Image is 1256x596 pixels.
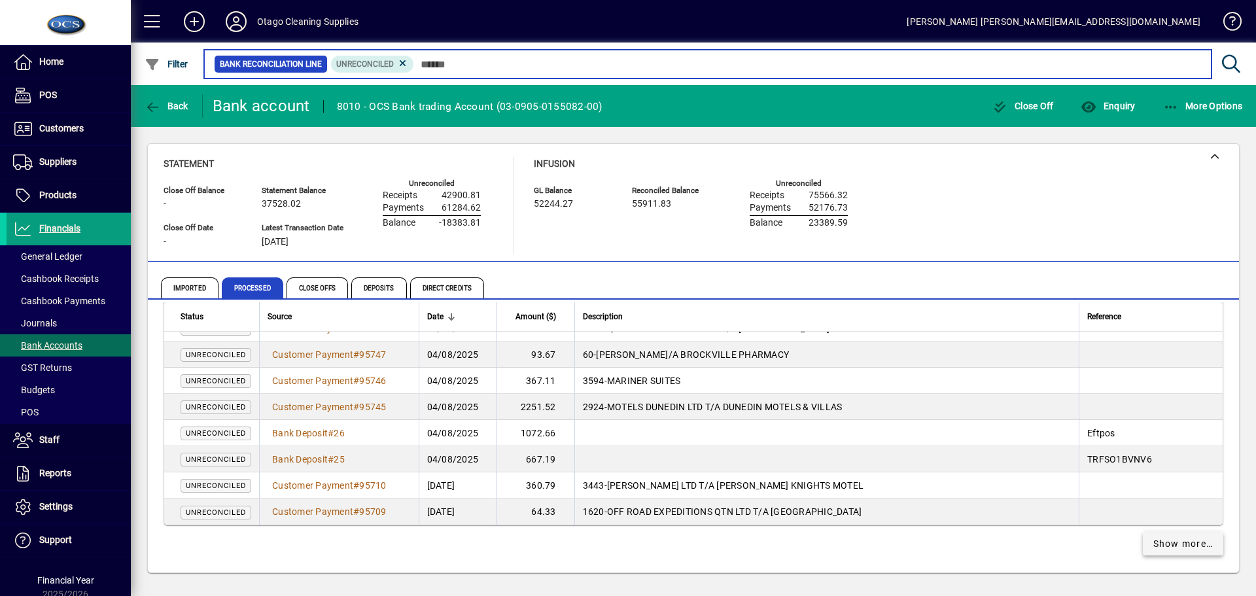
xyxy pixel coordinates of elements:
[272,402,353,412] span: Customer Payment
[604,376,607,386] span: -
[1153,537,1213,551] span: Show more…
[353,349,359,360] span: #
[496,368,574,394] td: 367.11
[409,179,455,188] label: Unreconciled
[7,179,131,212] a: Products
[272,376,353,386] span: Customer Payment
[359,349,386,360] span: 95747
[607,506,862,517] span: OFF ROAD EXPEDITIONS QTN LTD T/A [GEOGRAPHIC_DATA]
[7,424,131,457] a: Staff
[7,457,131,490] a: Reports
[141,94,192,118] button: Back
[632,199,671,209] span: 55911.83
[215,10,257,33] button: Profile
[351,277,407,298] span: Deposits
[607,402,843,412] span: MOTELS DUNEDIN LTD T/A DUNEDIN MOTELS & VILLAS
[7,334,131,357] a: Bank Accounts
[164,186,242,195] span: Close Off Balance
[750,218,782,228] span: Balance
[262,237,288,247] span: [DATE]
[750,203,791,213] span: Payments
[7,245,131,268] a: General Ledger
[604,506,607,517] span: -
[607,323,830,334] span: QUEENS PARK MOTEL LTD T/A [GEOGRAPHIC_DATA]
[272,480,353,491] span: Customer Payment
[220,58,322,71] span: Bank Reconciliation Line
[583,376,604,386] span: 3594
[331,56,414,73] mat-chip: Reconciliation Status: Unreconciled
[1143,532,1224,555] a: Show more…
[334,428,345,438] span: 26
[181,309,203,324] span: Status
[186,403,246,412] span: Unreconciled
[442,203,481,213] span: 61284.62
[268,309,292,324] span: Source
[39,468,71,478] span: Reports
[607,480,863,491] span: [PERSON_NAME] LTD T/A [PERSON_NAME] KNIGHTS MOTEL
[141,52,192,76] button: Filter
[13,296,105,306] span: Cashbook Payments
[353,402,359,412] span: #
[353,323,359,334] span: #
[383,190,417,201] span: Receipts
[186,508,246,517] span: Unreconciled
[7,524,131,557] a: Support
[596,349,789,360] span: [PERSON_NAME]/A BROCKVILLE PHARMACY
[7,46,131,79] a: Home
[272,454,328,465] span: Bank Deposit
[7,357,131,379] a: GST Returns
[268,478,391,493] a: Customer Payment#95710
[334,454,345,465] span: 25
[13,273,99,284] span: Cashbook Receipts
[496,499,574,525] td: 64.33
[272,323,353,334] span: Customer Payment
[186,377,246,385] span: Unreconciled
[268,347,391,362] a: Customer Payment#95747
[272,506,353,517] span: Customer Payment
[496,394,574,420] td: 2251.52
[186,455,246,464] span: Unreconciled
[583,349,594,360] span: 60
[383,203,424,213] span: Payments
[439,218,481,228] span: -18383.81
[39,223,80,234] span: Financials
[604,402,607,412] span: -
[268,400,391,414] a: Customer Payment#95745
[164,224,242,232] span: Close Off Date
[583,309,623,324] span: Description
[1087,309,1206,324] div: Reference
[13,362,72,373] span: GST Returns
[593,349,596,360] span: -
[1160,94,1246,118] button: More Options
[186,351,246,359] span: Unreconciled
[534,186,612,195] span: GL Balance
[39,123,84,133] span: Customers
[181,309,251,324] div: Status
[272,349,353,360] span: Customer Payment
[186,482,246,490] span: Unreconciled
[353,376,359,386] span: #
[37,575,94,586] span: Financial Year
[607,376,681,386] span: MARINER SUITES
[328,428,334,438] span: #
[39,434,60,445] span: Staff
[39,535,72,545] span: Support
[1087,428,1115,438] span: Eftpos
[161,277,218,298] span: Imported
[419,342,496,368] td: 04/08/2025
[262,186,343,195] span: Statement Balance
[268,309,411,324] div: Source
[515,309,556,324] span: Amount ($)
[39,190,77,200] span: Products
[145,101,188,111] span: Back
[287,277,348,298] span: Close Offs
[809,203,848,213] span: 52176.73
[1087,454,1152,465] span: TRFSO1BVNV6
[359,402,386,412] span: 95745
[222,277,283,298] span: Processed
[1081,101,1135,111] span: Enquiry
[427,309,488,324] div: Date
[992,101,1054,111] span: Close Off
[583,402,604,412] span: 2924
[7,268,131,290] a: Cashbook Receipts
